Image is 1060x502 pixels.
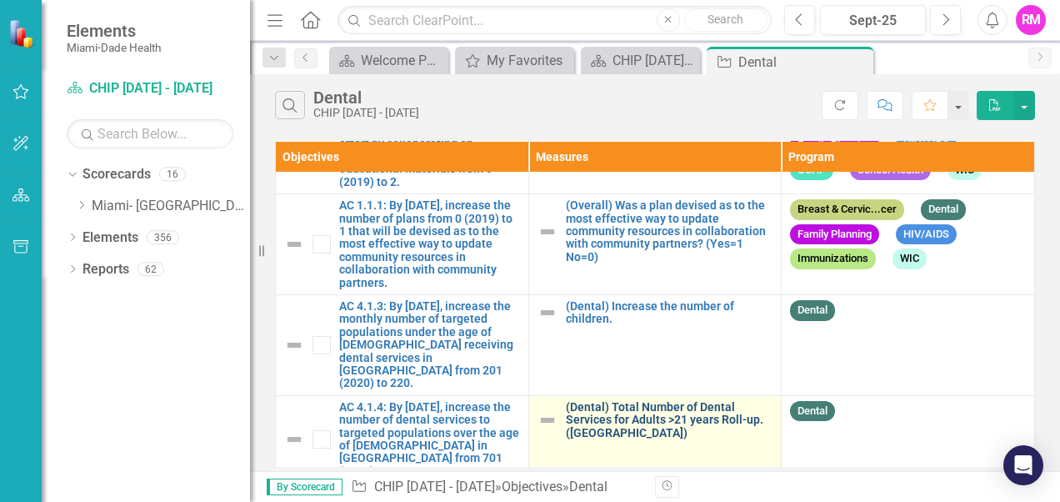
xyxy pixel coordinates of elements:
td: Double-Click to Edit Right Click for Context Menu [528,194,782,295]
span: Dental [790,300,835,321]
input: Search Below... [67,119,233,148]
td: Double-Click to Edit Right Click for Context Menu [276,194,529,295]
a: Welcome Page [333,50,444,71]
td: Double-Click to Edit Right Click for Context Menu [276,294,529,395]
div: Welcome Page [361,50,444,71]
a: AC 4.1.3: By [DATE], increase the monthly number of targeted populations under the age of [DEMOGR... [339,300,520,390]
img: Not Defined [537,303,557,323]
div: Open Intercom Messenger [1003,445,1043,485]
img: ClearPoint Strategy [7,18,39,49]
span: WIC [892,248,927,269]
div: Dental [738,52,869,73]
span: Immunizations [790,248,876,269]
div: My Favorites [487,50,570,71]
span: By Scorecard [267,479,342,495]
span: HIV/AIDS [896,224,957,245]
small: Miami-Dade Health [67,41,161,54]
input: Search ClearPoint... [337,6,772,35]
span: Dental [921,199,966,220]
td: Double-Click to Edit Right Click for Context Menu [528,395,782,483]
td: Double-Click to Edit Right Click for Context Menu [528,294,782,395]
div: Dental [313,88,419,107]
a: Scorecards [82,165,151,184]
div: Sept-25 [826,11,920,31]
a: (Dental) Total Number of Dental Services for Adults >21 years Roll-up. ([GEOGRAPHIC_DATA]) [566,401,773,439]
a: My Favorites [459,50,570,71]
a: AC 4.1.4: By [DATE], increase the number of dental services to targeted populations over the age ... [339,401,520,478]
a: CHIP [DATE] - [DATE] [67,79,233,98]
img: Not Defined [284,429,304,449]
div: CHIP [DATE] - [DATE] [313,107,419,119]
div: CHIP [DATE] - [DATE] [612,50,696,71]
img: Not Defined [284,234,304,254]
a: Objectives [502,479,562,494]
a: Reports [82,260,129,279]
button: Sept-25 [820,5,926,35]
button: Search [684,8,767,32]
span: Search [707,13,743,26]
img: Not Defined [537,410,557,430]
span: Breast & Cervic...cer [790,199,904,220]
a: CHIP [DATE] - [DATE] [374,479,495,494]
div: 356 [147,230,179,244]
a: AC 1.1.1: By [DATE], increase the number of plans from 0 (2019) to 1 that will be devised as to t... [339,199,520,289]
a: Miami- [GEOGRAPHIC_DATA] [92,197,250,216]
div: » » [351,478,642,497]
div: 62 [137,262,164,276]
img: Not Defined [284,335,304,355]
div: Dental [569,479,607,494]
a: (Overall) Was a plan devised as to the most effective way to update community resources in collab... [566,199,773,264]
a: CHIP [DATE] - [DATE] [585,50,696,71]
a: Elements [82,228,138,248]
span: Dental [790,401,835,422]
td: Double-Click to Edit Right Click for Context Menu [276,395,529,483]
button: RM [1016,5,1046,35]
span: Elements [67,21,161,41]
a: (Dental) Increase the number of children. [566,300,773,326]
div: 16 [159,168,186,182]
img: Not Defined [537,222,557,242]
span: Family Planning [790,224,879,245]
